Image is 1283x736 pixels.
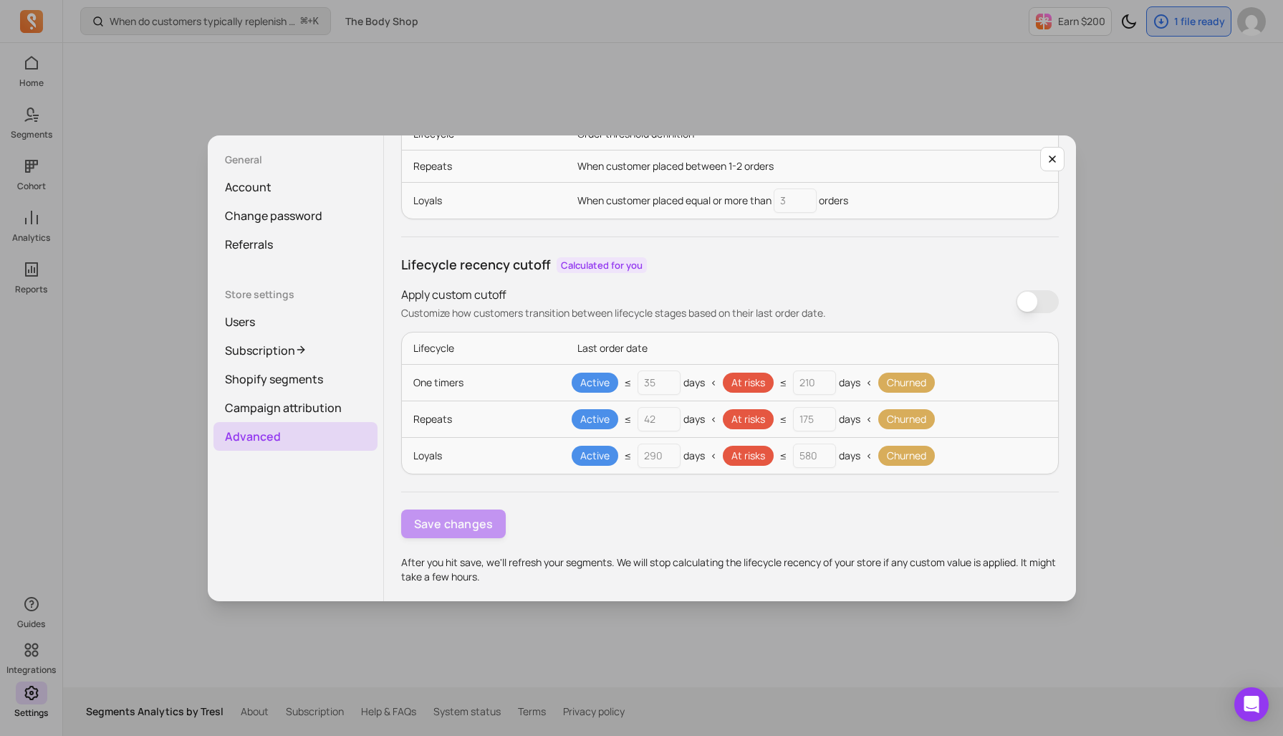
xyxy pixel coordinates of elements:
[839,449,860,463] p: days
[213,287,378,302] p: Store settings
[213,422,378,451] a: Advanced
[839,412,860,426] p: days
[402,333,566,364] p: Lifecycle
[624,449,632,463] p: ≤
[213,201,378,230] a: Change password
[213,365,378,393] a: Shopify segments
[213,307,378,336] a: Users
[779,412,787,426] p: ≤
[401,254,551,274] p: Lifecycle recency cutoff
[213,336,378,365] a: Subscription
[878,446,935,466] span: Churned
[723,446,774,466] span: At risks
[213,173,378,201] a: Account
[402,150,566,182] p: Repeats
[413,449,572,463] p: Loyals
[723,409,774,429] span: At risks
[779,376,787,390] p: ≤
[401,555,1059,584] p: After you hit save, we'll refresh your segments. We will stop calculating the lifecycle recency o...
[213,153,378,167] p: General
[401,306,826,320] p: Customize how customers transition between lifecycle stages based on their last order date.
[723,373,774,393] span: At risks
[566,150,1058,182] p: When customer placed between 1- orders
[878,409,935,429] span: Churned
[572,446,618,466] span: Active
[213,230,378,259] a: Referrals
[624,376,632,390] p: ≤
[402,185,566,216] p: Loyals
[711,412,717,426] p: <
[736,159,742,173] span: 2
[683,412,705,426] p: days
[557,257,647,273] span: Calculated for you
[572,373,618,393] span: Active
[413,412,572,426] p: Repeats
[839,376,860,390] p: days
[683,376,705,390] p: days
[1234,687,1269,722] div: Open Intercom Messenger
[566,333,1058,364] p: Last order date
[711,449,717,463] p: <
[866,449,873,463] p: <
[401,286,826,303] p: Apply custom cutoff
[866,412,873,426] p: <
[213,393,378,422] a: Campaign attribution
[401,510,506,538] button: Save changes
[572,409,618,429] span: Active
[711,376,717,390] p: <
[413,376,572,390] p: One timers
[683,449,705,463] p: days
[624,412,632,426] p: ≤
[779,449,787,463] p: ≤
[866,376,873,390] p: <
[577,188,848,213] p: When customer placed equal or more than orders
[878,373,935,393] span: Churned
